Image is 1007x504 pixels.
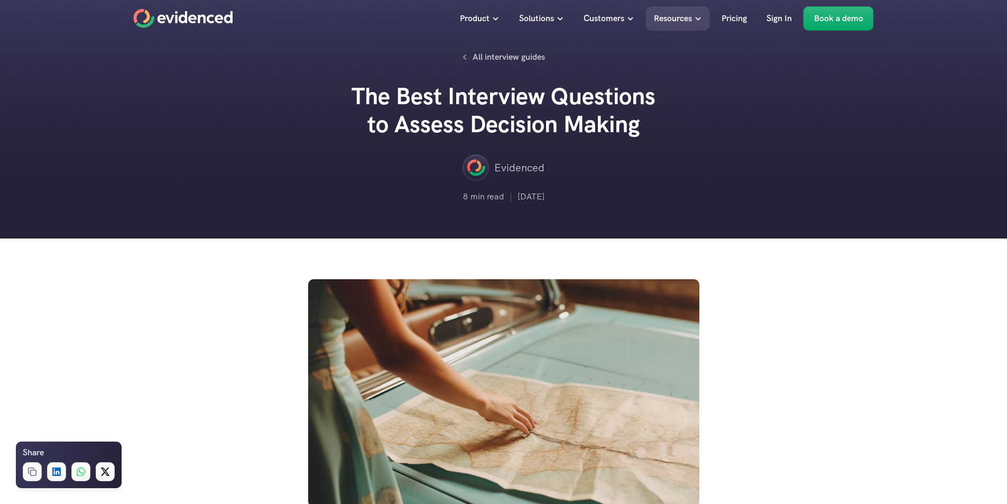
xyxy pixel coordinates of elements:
[463,154,489,181] img: ""
[460,12,489,25] p: Product
[463,190,468,204] p: 8
[518,190,544,204] p: [DATE]
[714,6,755,31] a: Pricing
[722,12,747,25] p: Pricing
[803,6,874,31] a: Book a demo
[470,190,504,204] p: min read
[134,9,233,28] a: Home
[584,12,624,25] p: Customers
[23,446,44,460] h6: Share
[519,12,554,25] p: Solutions
[494,159,544,176] p: Evidenced
[345,83,662,139] h2: The Best Interview Questions to Assess Decision Making
[766,12,792,25] p: Sign In
[473,50,545,64] p: All interview guides
[457,48,551,67] a: All interview guides
[814,12,863,25] p: Book a demo
[654,12,692,25] p: Resources
[759,6,800,31] a: Sign In
[510,190,512,204] p: |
